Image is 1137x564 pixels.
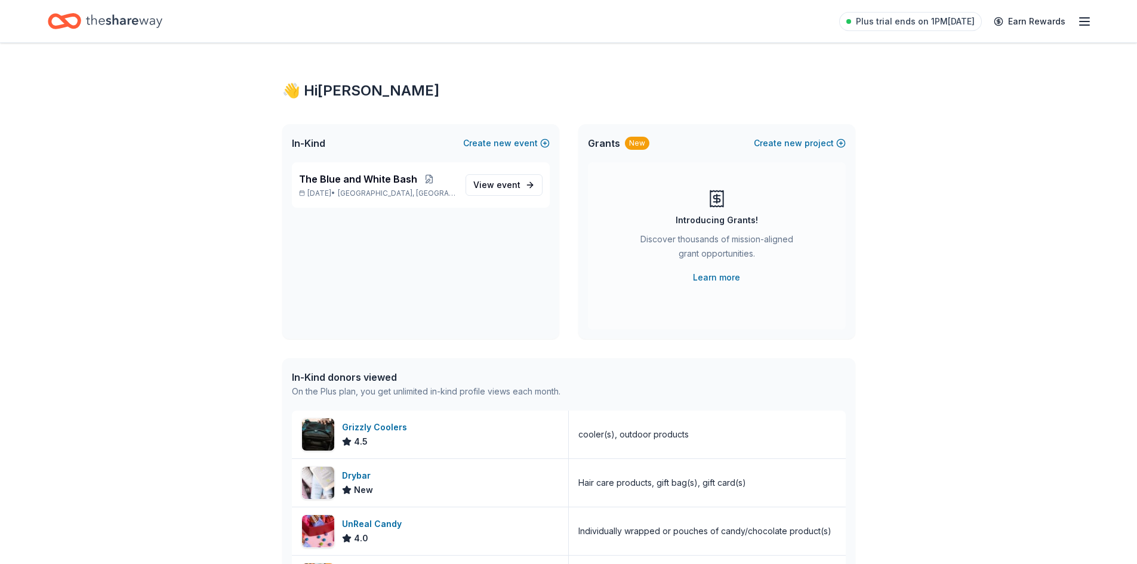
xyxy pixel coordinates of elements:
span: event [497,180,520,190]
span: 4.5 [354,434,368,449]
div: On the Plus plan, you get unlimited in-kind profile views each month. [292,384,560,399]
div: In-Kind donors viewed [292,370,560,384]
span: Plus trial ends on 1PM[DATE] [856,14,975,29]
div: Individually wrapped or pouches of candy/chocolate product(s) [578,524,831,538]
img: Image for UnReal Candy [302,515,334,547]
p: [DATE] • [299,189,456,198]
img: Image for Grizzly Coolers [302,418,334,451]
span: New [354,483,373,497]
span: 4.0 [354,531,368,545]
a: View event [466,174,543,196]
button: Createnewproject [754,136,846,150]
span: new [494,136,512,150]
div: Introducing Grants! [676,213,758,227]
img: Image for Drybar [302,467,334,499]
a: Learn more [693,270,740,285]
div: Hair care products, gift bag(s), gift card(s) [578,476,746,490]
div: 👋 Hi [PERSON_NAME] [282,81,855,100]
div: Grizzly Coolers [342,420,412,434]
div: cooler(s), outdoor products [578,427,689,442]
a: Plus trial ends on 1PM[DATE] [839,12,982,31]
a: Earn Rewards [987,11,1073,32]
div: UnReal Candy [342,517,406,531]
span: View [473,178,520,192]
div: Drybar [342,469,375,483]
span: new [784,136,802,150]
a: Home [48,7,162,35]
span: [GEOGRAPHIC_DATA], [GEOGRAPHIC_DATA] [338,189,455,198]
span: In-Kind [292,136,325,150]
span: Grants [588,136,620,150]
div: New [625,137,649,150]
div: Discover thousands of mission-aligned grant opportunities. [636,232,798,266]
span: The Blue and White Bash [299,172,417,186]
button: Createnewevent [463,136,550,150]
